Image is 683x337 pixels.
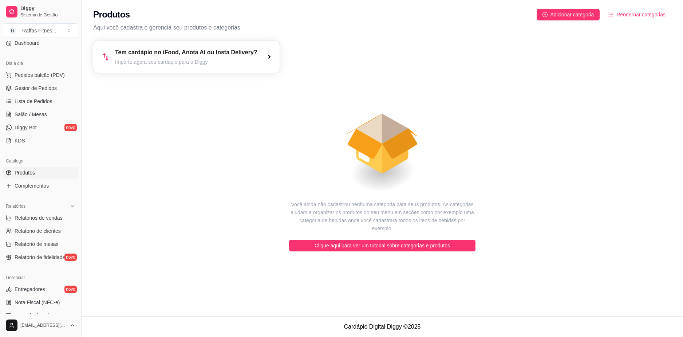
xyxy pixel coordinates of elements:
a: DiggySistema de Gestão [3,3,78,20]
div: animation [93,73,671,200]
span: Diggy [20,5,75,12]
a: Diggy Botnovo [3,122,78,133]
a: Relatório de mesas [3,238,78,250]
button: Clique aqui para ver um tutorial sobre categorias e produtos [289,240,475,251]
article: Você ainda não cadastrou nenhuma categoria para seus produtos. As categorias ajudam a organizar o... [289,200,475,232]
a: Gestor de Pedidos [3,82,78,94]
span: Adicionar categoria [550,11,594,19]
span: Relatórios de vendas [15,214,63,222]
div: Raffas Fitnes ... [22,27,56,34]
a: Dashboard [3,37,78,49]
span: plus-circle [542,12,548,17]
span: Lista de Pedidos [15,98,52,105]
span: Relatório de mesas [15,240,59,248]
a: Relatório de clientes [3,225,78,237]
span: Sistema de Gestão [20,12,75,18]
a: Produtos [3,167,78,179]
a: Relatório de fidelidadenovo [3,251,78,263]
button: Pedidos balcão (PDV) [3,69,78,81]
button: Adicionar categoria [537,9,600,20]
span: KDS [15,137,25,144]
article: Tem cardápio no iFood, Anota Aí ou Insta Delivery? [115,48,257,57]
span: [EMAIL_ADDRESS][DOMAIN_NAME] [20,322,67,328]
button: Tem cardápio no iFood, Anota Aí ou Insta Delivery?Importe agora seu cardápio para o Diggy [93,41,280,73]
span: Relatório de clientes [15,227,61,235]
span: Relatório de fidelidade [15,254,65,261]
h2: Produtos [93,9,130,20]
span: Nota Fiscal (NFC-e) [15,299,60,306]
span: Diggy Bot [15,124,37,131]
span: Relatórios [6,203,25,209]
button: [EMAIL_ADDRESS][DOMAIN_NAME] [3,317,78,334]
a: Entregadoresnovo [3,283,78,295]
span: Reodernar categorias [616,11,666,19]
span: Controle de caixa [15,312,54,319]
span: Clique aqui para ver um tutorial sobre categorias e produtos [315,242,450,250]
footer: Cardápio Digital Diggy © 2025 [82,316,683,337]
div: Catálogo [3,155,78,167]
a: Controle de caixa [3,310,78,321]
a: Salão / Mesas [3,109,78,120]
a: Relatórios de vendas [3,212,78,224]
span: Gestor de Pedidos [15,85,57,92]
a: Nota Fiscal (NFC-e) [3,297,78,308]
button: Select a team [3,23,78,38]
span: ordered-list [608,12,613,17]
a: Lista de Pedidos [3,95,78,107]
article: Importe agora seu cardápio para o Diggy [115,58,257,66]
button: Reodernar categorias [603,9,671,20]
span: Pedidos balcão (PDV) [15,71,65,79]
span: Salão / Mesas [15,111,47,118]
span: Produtos [15,169,35,176]
p: Aqui você cadastra e gerencia seu produtos e categorias [93,23,671,32]
span: Entregadores [15,286,45,293]
div: Gerenciar [3,272,78,283]
span: R [9,27,16,34]
a: KDS [3,135,78,146]
a: Complementos [3,180,78,192]
span: Dashboard [15,39,40,47]
span: Complementos [15,182,49,189]
div: Dia a dia [3,58,78,69]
